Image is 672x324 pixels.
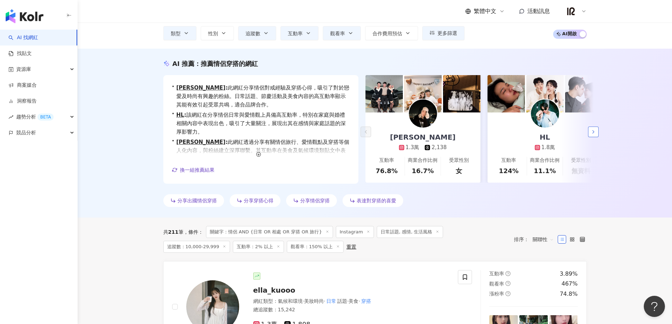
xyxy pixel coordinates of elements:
[489,271,504,276] span: 互動率
[431,144,447,151] div: 2,138
[201,26,234,40] button: 性別
[176,85,225,91] a: [PERSON_NAME]
[300,198,330,203] span: 分享情侶穿搭
[16,125,36,141] span: 競品分析
[409,99,437,128] img: KOL Avatar
[406,144,419,151] div: 1.3萬
[16,61,31,77] span: 資源庫
[176,112,184,118] a: HL
[349,298,358,304] span: 美食
[244,198,273,203] span: 分享穿搭心得
[560,270,578,278] div: 3.89%
[337,298,347,304] span: 話題
[422,26,465,40] button: 更多篩選
[358,298,360,304] span: ·
[163,229,183,235] div: 共 筆
[488,112,603,183] a: HL1.8萬互動率124%商業合作比例11.1%受眾性別無資料
[253,286,296,294] span: ella_kuooo
[527,8,550,14] span: 活動訊息
[206,226,333,238] span: 關鍵字：情侶 AND {日常 OR 相處 OR 穿搭 OR 旅行}
[404,75,442,112] img: post-image
[287,241,344,253] span: 觀看率：150% 以上
[288,31,303,36] span: 互動率
[564,5,578,18] img: IR%20logo_%E9%BB%91.png
[489,291,504,297] span: 漲粉率
[184,112,186,118] span: :
[253,306,450,313] div: 總追蹤數 ： 15,242
[8,82,37,89] a: 商案媒合
[376,166,398,175] div: 76.8%
[163,26,196,40] button: 類型
[377,226,443,238] span: 日常話題, 感情, 生活風格
[456,166,462,175] div: 女
[180,167,214,173] span: 換一組推薦結果
[514,234,558,245] div: 排序：
[541,144,555,151] div: 1.8萬
[489,281,504,287] span: 觀看率
[172,138,350,172] div: •
[278,298,303,304] span: 氣候和環境
[325,297,337,305] mark: 日常
[177,198,217,203] span: 分享出國情侶穿搭
[304,298,324,304] span: 美妝時尚
[172,59,258,68] div: AI 推薦 ：
[365,75,403,112] img: post-image
[565,75,603,112] img: post-image
[443,75,480,112] img: post-image
[163,241,230,253] span: 追蹤數：10,000-29,999
[357,198,396,203] span: 表達對穿搭的喜愛
[168,229,178,235] span: 211
[571,157,591,164] div: 受眾性別
[360,297,372,305] mark: 穿搭
[280,26,319,40] button: 互動率
[383,132,463,142] div: [PERSON_NAME]
[499,166,519,175] div: 124%
[437,30,457,36] span: 更多篩選
[8,115,13,120] span: rise
[336,226,374,238] span: Instagram
[474,7,496,15] span: 繁體中文
[8,98,37,105] a: 洞察報告
[253,298,450,305] div: 網紅類型 ：
[8,34,38,41] a: searchAI 找網紅
[246,31,260,36] span: 追蹤數
[412,166,434,175] div: 16.7%
[365,26,418,40] button: 合作費用預估
[176,84,350,109] span: 此網紅分享情侶對戒經驗及穿搭心得，吸引了對於戀愛及時尚有興趣的粉絲。日常話題、節慶活動及美食內容的高互動率顯示其能有效引起受眾共鳴，適合品牌合作。
[505,291,510,296] span: question-circle
[176,139,225,145] a: [PERSON_NAME]
[533,132,557,142] div: HL
[505,271,510,276] span: question-circle
[183,229,203,235] span: 條件 ：
[373,31,402,36] span: 合作費用預估
[562,280,578,288] div: 467%
[346,244,356,250] div: 重置
[365,112,480,183] a: [PERSON_NAME]1.3萬2,138互動率76.8%商業合作比例16.7%受眾性別女
[505,281,510,286] span: question-circle
[347,298,349,304] span: ·
[176,138,350,172] span: 此網紅透過分享有關情侶旅行、愛情觀點及穿搭等個人化內容，與粉絲建立深厚聯繫。其互動率在美食及氣候環境類貼文中表現尤為突出，顯示出強大的吸引力，適合吸引同樣關注感情與生活方式的受眾。
[201,60,258,67] span: 推薦情侶穿搭的網紅
[501,157,516,164] div: 互動率
[233,241,284,253] span: 互動率：2% 以上
[531,99,559,128] img: KOL Avatar
[534,166,556,175] div: 11.1%
[644,296,665,317] iframe: Help Scout Beacon - Open
[560,290,578,298] div: 74.8%
[303,298,304,304] span: ·
[16,109,54,125] span: 趨勢分析
[379,157,394,164] div: 互動率
[530,157,559,164] div: 商業合作比例
[408,157,437,164] div: 商業合作比例
[488,75,525,112] img: post-image
[526,75,564,112] img: post-image
[8,50,32,57] a: 找貼文
[171,31,181,36] span: 類型
[324,298,325,304] span: ·
[172,84,350,109] div: •
[533,234,554,245] span: 關聯性
[330,31,345,36] span: 觀看率
[323,26,361,40] button: 觀看率
[172,111,350,136] div: •
[225,85,228,91] span: :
